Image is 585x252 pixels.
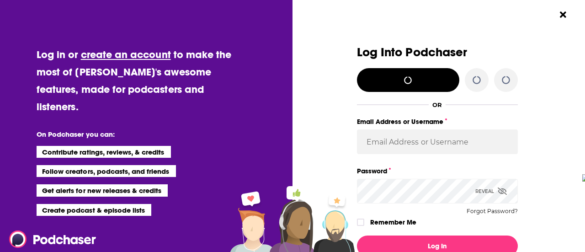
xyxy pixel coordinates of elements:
li: On Podchaser you can: [37,130,219,139]
img: Podchaser - Follow, Share and Rate Podcasts [9,231,97,248]
label: Email Address or Username [357,116,518,128]
button: Forgot Password? [467,208,518,214]
li: Get alerts for new releases & credits [37,184,168,196]
input: Email Address or Username [357,129,518,154]
li: Create podcast & episode lists [37,204,151,216]
a: Podchaser - Follow, Share and Rate Podcasts [9,231,90,248]
li: Follow creators, podcasts, and friends [37,165,176,177]
button: Close Button [554,6,572,23]
li: Contribute ratings, reviews, & credits [37,146,171,158]
a: create an account [81,48,171,61]
h3: Log Into Podchaser [357,46,518,59]
div: Reveal [475,179,507,204]
label: Password [357,165,518,177]
div: OR [432,101,442,108]
label: Remember Me [370,216,416,228]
